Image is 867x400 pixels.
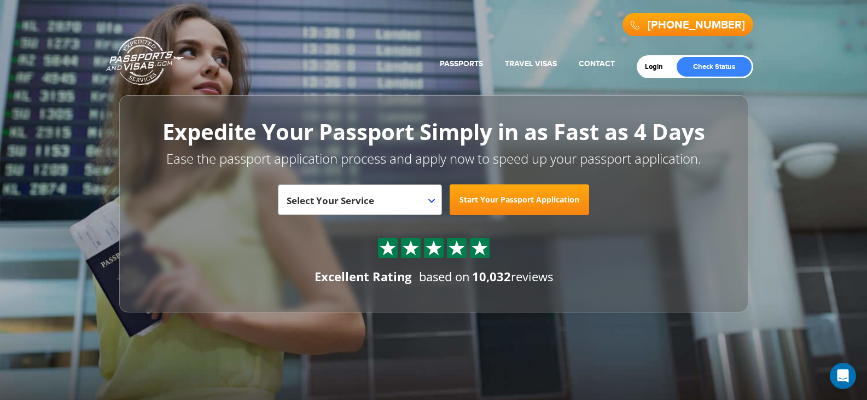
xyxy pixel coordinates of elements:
a: Travel Visas [505,59,557,68]
a: Check Status [677,57,752,77]
a: [PHONE_NUMBER] [648,19,745,32]
span: Select Your Service [287,194,374,207]
span: reviews [472,268,553,285]
a: Passports [440,59,483,68]
div: Open Intercom Messenger [830,363,856,389]
a: Passports & [DOMAIN_NAME] [106,36,184,85]
p: Ease the passport application process and apply now to speed up your passport application. [144,149,724,168]
img: Sprite St [472,240,488,256]
img: Sprite St [380,240,396,256]
div: Excellent Rating [315,268,411,285]
img: Sprite St [403,240,419,256]
img: Sprite St [449,240,465,256]
a: Contact [579,59,615,68]
a: Start Your Passport Application [450,184,589,215]
span: based on [419,268,470,285]
strong: 10,032 [472,268,511,285]
img: Sprite St [426,240,442,256]
span: Select Your Service [278,184,442,215]
span: Select Your Service [287,189,430,219]
h1: Expedite Your Passport Simply in as Fast as 4 Days [144,120,724,144]
a: Login [645,62,671,71]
